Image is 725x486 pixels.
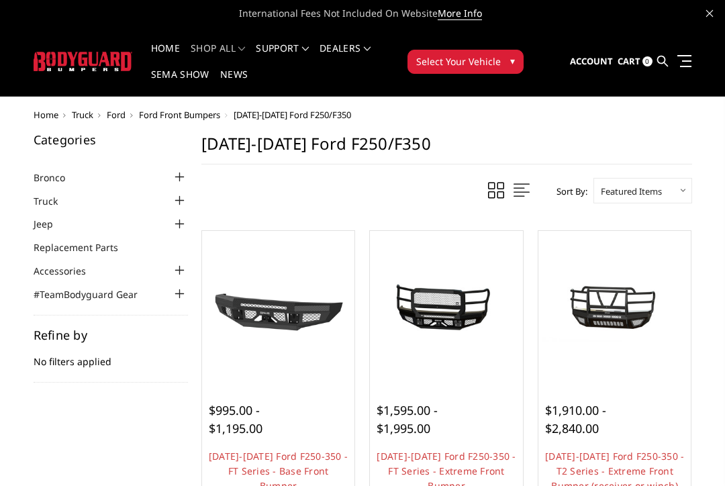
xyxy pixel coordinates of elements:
img: 2017-2022 Ford F250-350 - FT Series - Extreme Front Bumper [373,273,520,342]
a: 2017-2022 Ford F250-350 - FT Series - Base Front Bumper [205,234,352,381]
img: BODYGUARD BUMPERS [34,52,132,71]
a: Accessories [34,264,103,278]
a: 2017-2022 Ford F250-350 - FT Series - Extreme Front Bumper 2017-2022 Ford F250-350 - FT Series - ... [373,234,520,381]
a: Truck [72,109,93,121]
a: Home [151,44,180,70]
a: #TeamBodyguard Gear [34,287,154,301]
a: Home [34,109,58,121]
a: Account [570,44,613,80]
span: $995.00 - $1,195.00 [209,402,262,436]
a: Ford [107,109,126,121]
img: 2017-2022 Ford F250-350 - T2 Series - Extreme Front Bumper (receiver or winch) [542,273,688,342]
a: News [220,70,248,96]
a: Support [256,44,309,70]
span: Cart [618,55,640,67]
a: More Info [438,7,482,20]
label: Sort By: [549,181,587,201]
div: No filters applied [34,329,188,383]
a: shop all [191,44,245,70]
h5: Categories [34,134,188,146]
a: Dealers [320,44,371,70]
span: $1,910.00 - $2,840.00 [545,402,606,436]
span: 0 [642,56,652,66]
a: 2017-2022 Ford F250-350 - T2 Series - Extreme Front Bumper (receiver or winch) 2017-2022 Ford F25... [542,234,688,381]
span: $1,595.00 - $1,995.00 [377,402,438,436]
h1: [DATE]-[DATE] Ford F250/F350 [201,134,692,164]
a: Jeep [34,217,70,231]
h5: Refine by [34,329,188,341]
span: ▾ [510,54,515,68]
a: Replacement Parts [34,240,135,254]
a: Truck [34,194,75,208]
a: Cart 0 [618,44,652,80]
span: Account [570,55,613,67]
a: SEMA Show [151,70,209,96]
a: Bronco [34,171,82,185]
span: [DATE]-[DATE] Ford F250/F350 [234,109,351,121]
button: Select Your Vehicle [407,50,524,74]
span: Select Your Vehicle [416,54,501,68]
a: Ford Front Bumpers [139,109,220,121]
img: 2017-2022 Ford F250-350 - FT Series - Base Front Bumper [205,266,352,348]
